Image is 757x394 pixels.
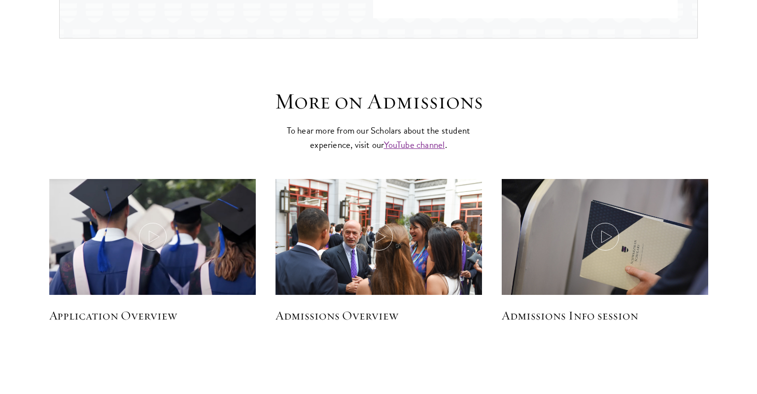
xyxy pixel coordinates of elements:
h5: Admissions Info session [502,307,708,324]
p: To hear more from our Scholars about the student experience, visit our . [282,123,475,152]
img: student holding Schwarzman Scholar documents [502,179,708,317]
h5: Admissions Overview [275,307,482,324]
a: YouTube channel [384,138,445,152]
img: Administrator-speaking-to-group-of-students-outside-in-courtyard [275,179,482,317]
button: student holding Schwarzman Scholar documents [502,179,708,295]
h3: More on Admissions [226,88,531,115]
button: Administrator-speaking-to-group-of-students-outside-in-courtyard [275,179,482,295]
h5: Application Overview [49,307,256,324]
